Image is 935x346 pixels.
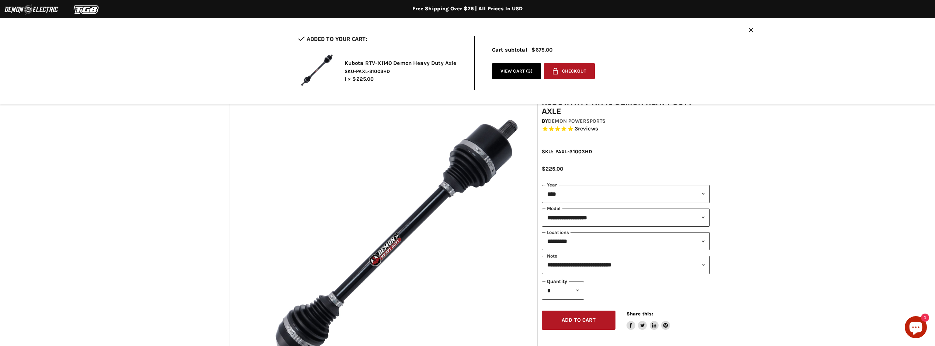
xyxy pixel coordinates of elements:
span: Rated 5.0 out of 5 stars 3 reviews [542,125,710,133]
span: $225.00 [352,76,374,82]
div: by [542,117,710,125]
select: year [542,185,710,203]
span: 3 reviews [575,126,598,132]
div: Free Shipping Over $75 | All Prices In USD [173,6,763,12]
span: 3 [528,68,531,74]
aside: Share this: [627,311,670,330]
img: Demon Electric Logo 2 [4,3,59,17]
span: SKU-PAXL-31003HD [345,68,463,75]
select: keys [542,232,710,250]
a: Demon Powersports [548,118,606,124]
span: $675.00 [531,47,552,53]
img: TGB Logo 2 [59,3,114,17]
select: keys [542,256,710,274]
h2: Added to your cart: [298,36,463,42]
img: Kubota RTV-X1140 Demon Heavy Duty Axle [298,52,335,89]
span: Share this: [627,311,653,317]
button: Checkout [544,63,595,80]
span: $225.00 [542,165,563,172]
span: 1 × [345,76,351,82]
button: Add to cart [542,311,615,330]
h1: Kubota RTV-X1140 Demon Heavy Duty Axle [542,98,710,116]
select: modal-name [542,209,710,227]
span: Checkout [562,69,586,74]
button: Close [749,28,753,34]
span: Add to cart [562,317,596,323]
inbox-online-store-chat: Shopify online store chat [903,316,929,340]
div: SKU: PAXL-31003HD [542,148,710,155]
a: View cart (3) [492,63,541,80]
span: Cart subtotal [492,46,527,53]
form: cart checkout [541,63,595,82]
h2: Kubota RTV-X1140 Demon Heavy Duty Axle [345,60,463,67]
span: reviews [578,126,598,132]
select: Quantity [542,282,584,300]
